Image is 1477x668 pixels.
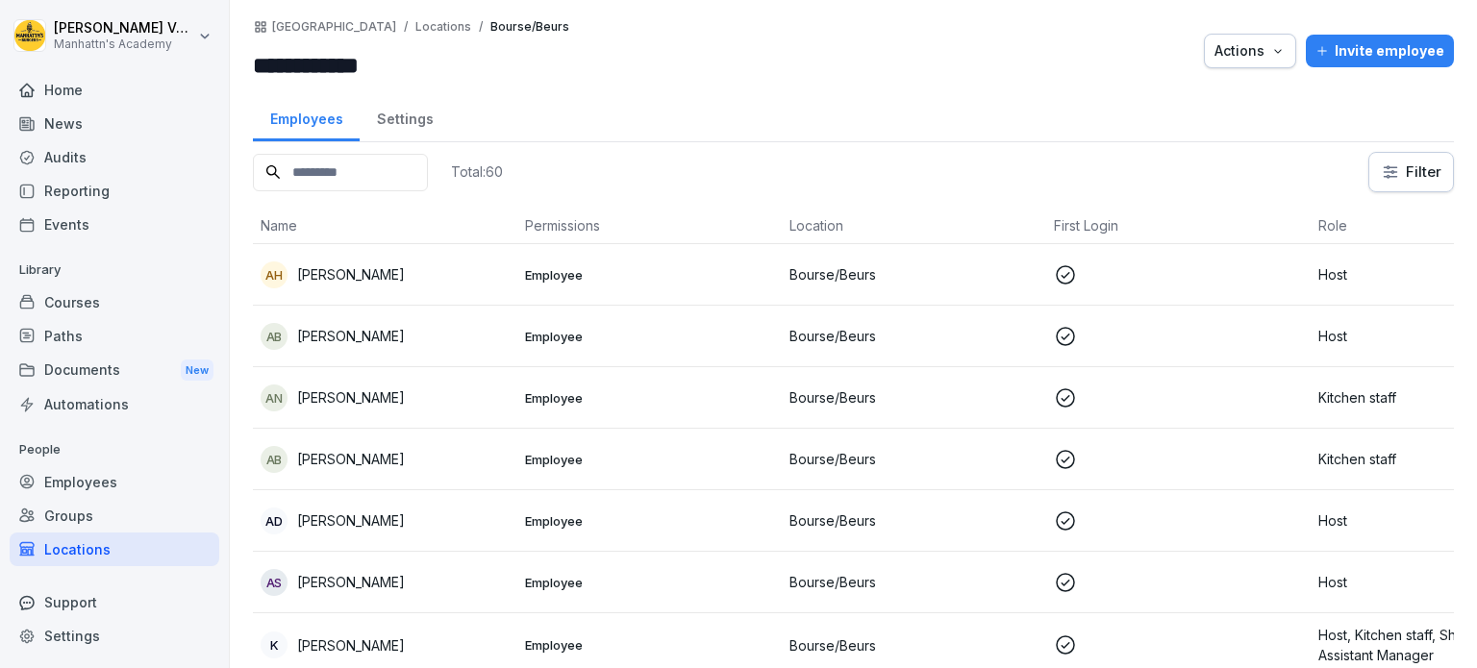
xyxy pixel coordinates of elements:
div: AD [261,507,288,534]
p: / [404,20,408,34]
p: [PERSON_NAME] [297,449,405,469]
a: Paths [10,319,219,353]
div: ah [261,261,288,288]
div: Invite employee [1315,40,1444,62]
a: Settings [360,92,450,141]
p: [PERSON_NAME] [297,635,405,656]
a: Employees [253,92,360,141]
p: [PERSON_NAME] [297,510,405,531]
p: [PERSON_NAME] [297,572,405,592]
p: [PERSON_NAME] Vanderbeken [54,20,194,37]
a: [GEOGRAPHIC_DATA] [272,20,396,34]
div: Actions [1214,40,1286,62]
div: Support [10,585,219,619]
th: Location [782,208,1046,244]
p: Employee [525,328,774,345]
button: Invite employee [1306,35,1454,67]
a: News [10,107,219,140]
p: [PERSON_NAME] [297,326,405,346]
p: Employee [525,266,774,284]
p: Locations [415,20,471,34]
div: New [181,359,213,382]
div: K [261,631,288,658]
a: Reporting [10,174,219,208]
th: Name [253,208,517,244]
a: DocumentsNew [10,353,219,388]
p: Total: 60 [451,162,503,181]
a: Settings [10,619,219,653]
p: Bourse/Beurs [789,449,1039,469]
p: Bourse/Beurs [789,264,1039,285]
a: Events [10,208,219,241]
p: People [10,434,219,465]
div: Documents [10,353,219,388]
div: AN [261,384,288,411]
p: Employee [525,636,774,654]
a: Home [10,73,219,107]
p: Library [10,255,219,285]
p: Bourse/Beurs [789,635,1039,656]
p: Employee [525,512,774,530]
a: Courses [10,285,219,319]
a: Employees [10,465,219,499]
p: Employee [525,389,774,407]
p: Manhattn's Academy [54,37,194,51]
button: Filter [1369,153,1453,191]
p: Employee [525,574,774,591]
p: Bourse/Beurs [789,326,1039,346]
div: AS [261,569,288,596]
p: [PERSON_NAME] [297,264,405,285]
th: First Login [1046,208,1311,244]
p: Bourse/Beurs [789,387,1039,408]
div: AB [261,323,288,350]
div: Filter [1381,162,1441,182]
a: Automations [10,387,219,421]
p: Employee [525,451,774,468]
p: [PERSON_NAME] [297,387,405,408]
button: Actions [1204,34,1296,68]
p: Bourse/Beurs [789,572,1039,592]
th: Permissions [517,208,782,244]
p: Bourse/Beurs [789,510,1039,531]
a: Locations [10,532,219,566]
div: AB [261,446,288,473]
p: Bourse/Beurs [490,20,569,34]
a: Groups [10,499,219,532]
a: Audits [10,140,219,174]
p: / [479,20,483,34]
